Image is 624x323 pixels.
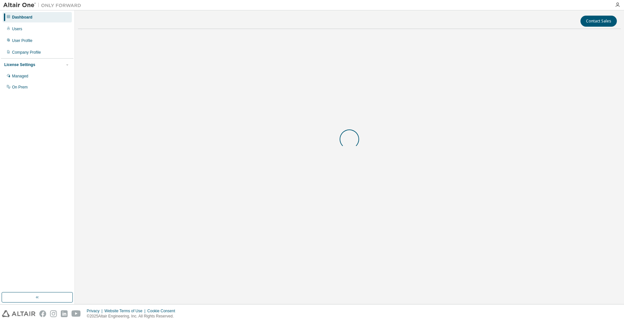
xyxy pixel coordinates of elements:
[87,314,179,319] p: © 2025 Altair Engineering, Inc. All Rights Reserved.
[50,310,57,317] img: instagram.svg
[39,310,46,317] img: facebook.svg
[71,310,81,317] img: youtube.svg
[4,62,35,67] div: License Settings
[87,308,104,314] div: Privacy
[147,308,179,314] div: Cookie Consent
[12,74,28,79] div: Managed
[12,50,41,55] div: Company Profile
[580,16,617,27] button: Contact Sales
[104,308,147,314] div: Website Terms of Use
[12,85,28,90] div: On Prem
[12,26,22,32] div: Users
[12,15,32,20] div: Dashboard
[61,310,68,317] img: linkedin.svg
[3,2,84,8] img: Altair One
[12,38,32,43] div: User Profile
[2,310,35,317] img: altair_logo.svg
